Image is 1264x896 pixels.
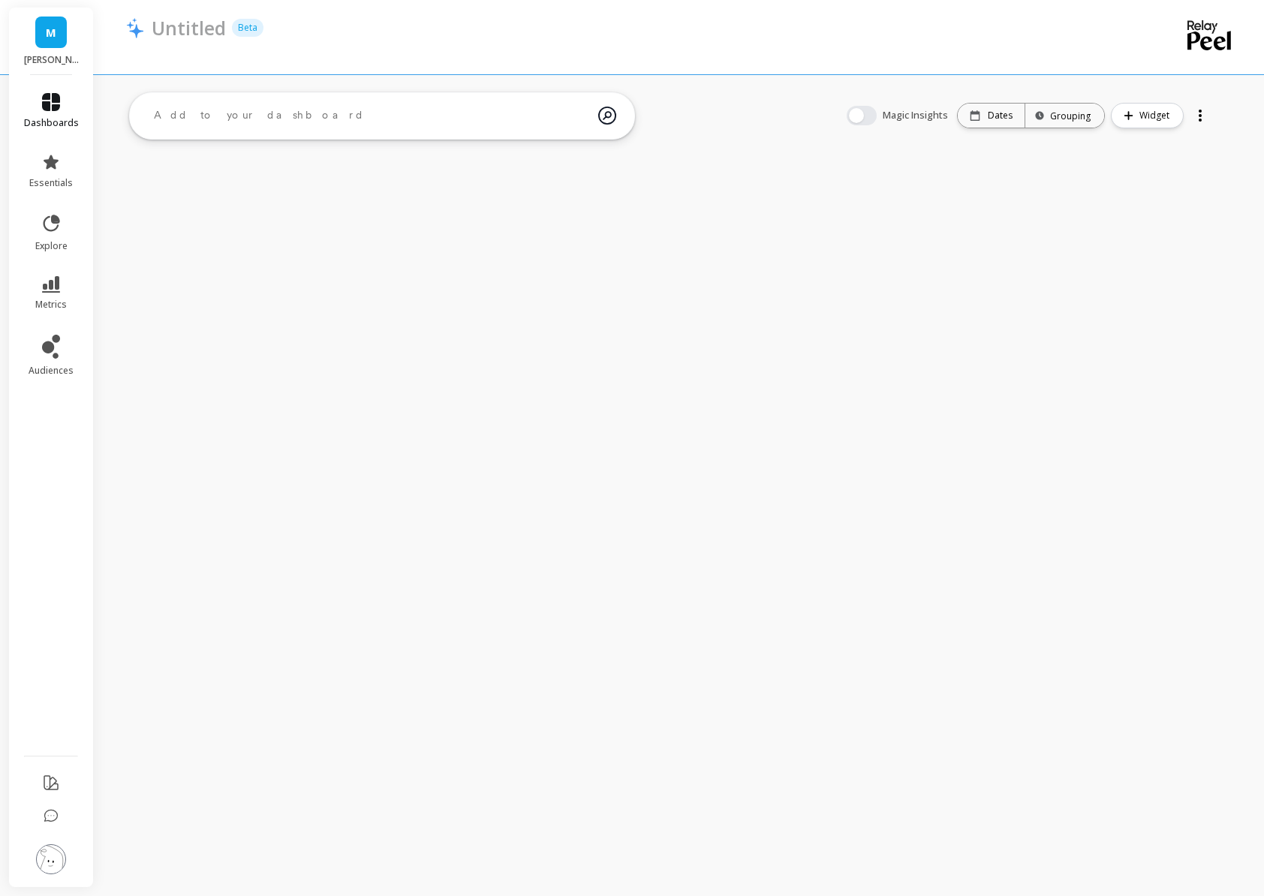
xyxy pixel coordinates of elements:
[24,117,79,129] span: dashboards
[24,54,79,66] p: maude
[883,108,951,123] span: Magic Insights
[29,365,74,377] span: audiences
[1039,109,1091,123] div: Grouping
[1111,103,1184,128] button: Widget
[598,95,616,136] img: magic search icon
[152,15,226,41] p: Untitled
[126,17,144,38] img: header icon
[36,844,66,874] img: profile picture
[1139,108,1174,123] span: Widget
[35,299,67,311] span: metrics
[29,177,73,189] span: essentials
[988,110,1013,122] p: Dates
[232,19,263,37] p: Beta
[46,24,56,41] span: M
[35,240,68,252] span: explore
